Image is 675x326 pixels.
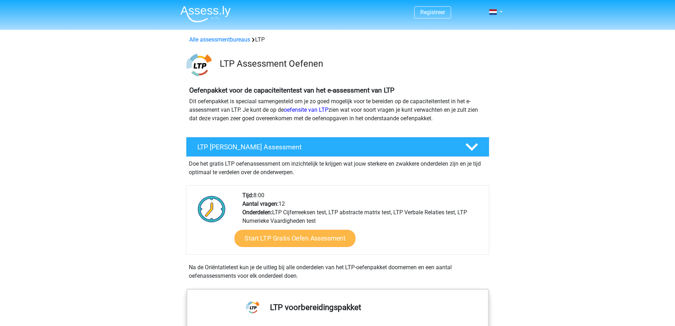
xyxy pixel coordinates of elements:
b: Onderdelen: [242,209,272,216]
p: Dit oefenpakket is speciaal samengesteld om je zo goed mogelijk voor te bereiden op de capaciteit... [189,97,486,123]
b: Aantal vragen: [242,200,279,207]
h3: LTP Assessment Oefenen [220,58,484,69]
img: Klok [194,191,230,227]
a: Start LTP Gratis Oefen Assessment [234,230,355,247]
img: Assessly [180,6,231,22]
img: ltp.png [186,53,212,78]
h4: LTP [PERSON_NAME] Assessment [197,143,454,151]
div: Doe het gratis LTP oefenassessment om inzichtelijk te krijgen wat jouw sterkere en zwakkere onder... [186,157,489,177]
div: LTP [186,35,489,44]
b: Tijd: [242,192,253,199]
a: oefensite van LTP [284,106,328,113]
b: Oefenpakket voor de capaciteitentest van het e-assessment van LTP [189,86,394,94]
div: 8:00 12 LTP Cijferreeksen test, LTP abstracte matrix test, LTP Verbale Relaties test, LTP Numerie... [237,191,489,254]
div: Na de Oriëntatietest kun je de uitleg bij alle onderdelen van het LTP-oefenpakket doornemen en ee... [186,263,489,280]
a: Alle assessmentbureaus [189,36,250,43]
a: LTP [PERSON_NAME] Assessment [183,137,492,157]
a: Registreer [420,9,445,16]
